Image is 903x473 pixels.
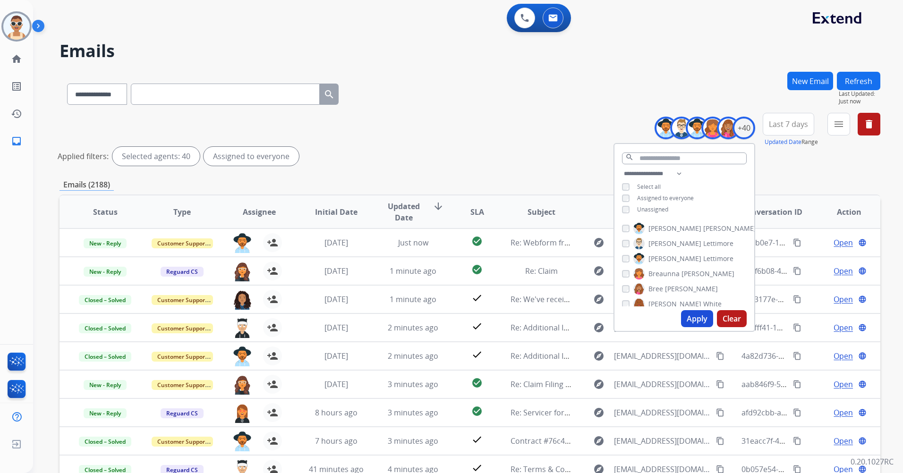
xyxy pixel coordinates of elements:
[593,322,605,333] mat-icon: explore
[383,201,425,223] span: Updated Date
[637,205,668,213] span: Unassigned
[233,431,252,451] img: agent-avatar
[858,380,867,389] mat-icon: language
[315,436,358,446] span: 7 hours ago
[793,437,801,445] mat-icon: content_copy
[793,295,801,304] mat-icon: content_copy
[11,53,22,65] mat-icon: home
[716,437,724,445] mat-icon: content_copy
[315,407,358,418] span: 8 hours ago
[324,379,348,389] span: [DATE]
[525,266,558,276] span: Re: Claim
[839,90,880,98] span: Last Updated:
[803,195,880,228] th: Action
[324,237,348,248] span: [DATE]
[593,237,605,248] mat-icon: explore
[60,179,114,191] p: Emails (2188)
[79,323,131,333] span: Closed – Solved
[793,408,801,417] mat-icon: content_copy
[682,269,734,279] span: [PERSON_NAME]
[839,98,880,105] span: Just now
[84,408,127,418] span: New - Reply
[858,238,867,247] mat-icon: language
[511,436,782,446] span: Contract #76c490c9-b04d-4563-8c0b-62e89d222ce0 / Transaction ID: 107146
[834,237,853,248] span: Open
[233,346,252,366] img: agent-avatar
[763,113,814,135] button: Last 7 days
[858,295,867,304] mat-icon: language
[769,122,808,126] span: Last 7 days
[741,351,885,361] span: 4a82d736-9a37-4296-88a4-a0fd5981a8fd
[470,206,484,218] span: SLA
[60,42,880,60] h2: Emails
[834,407,853,418] span: Open
[233,403,252,423] img: agent-avatar
[315,206,358,218] span: Initial Date
[204,147,299,166] div: Assigned to everyone
[11,135,22,147] mat-icon: inbox
[3,13,30,40] img: avatar
[173,206,191,218] span: Type
[161,267,204,277] span: Reguard CS
[614,435,711,447] span: [EMAIL_ADDRESS][DOMAIN_NAME]
[837,72,880,90] button: Refresh
[79,352,131,362] span: Closed – Solved
[324,322,348,333] span: [DATE]
[703,299,722,309] span: White
[733,117,755,139] div: +40
[471,264,483,275] mat-icon: check_circle
[152,437,213,447] span: Customer Support
[851,456,894,467] p: 0.20.1027RC
[648,254,701,263] span: [PERSON_NAME]
[267,379,278,390] mat-icon: person_add
[471,349,483,360] mat-icon: check
[703,224,756,233] span: [PERSON_NAME]
[388,407,438,418] span: 3 minutes ago
[593,294,605,305] mat-icon: explore
[471,377,483,389] mat-icon: check_circle
[267,435,278,447] mat-icon: person_add
[765,138,801,146] button: Updated Date
[593,407,605,418] mat-icon: explore
[112,147,200,166] div: Selected agents: 40
[11,108,22,119] mat-icon: history
[471,236,483,247] mat-icon: check_circle
[471,321,483,332] mat-icon: check
[637,194,694,202] span: Assigned to everyone
[593,350,605,362] mat-icon: explore
[233,375,252,395] img: agent-avatar
[648,284,663,294] span: Bree
[79,437,131,447] span: Closed – Solved
[793,352,801,360] mat-icon: content_copy
[267,350,278,362] mat-icon: person_add
[511,407,593,418] span: Re: Servicer for Repairs
[11,81,22,92] mat-icon: list_alt
[324,89,335,100] mat-icon: search
[152,323,213,333] span: Customer Support
[152,352,213,362] span: Customer Support
[267,294,278,305] mat-icon: person_add
[471,434,483,445] mat-icon: check
[267,237,278,248] mat-icon: person_add
[528,206,555,218] span: Subject
[471,405,483,417] mat-icon: check_circle
[390,294,436,304] span: 1 minute ago
[717,310,747,327] button: Clear
[593,379,605,390] mat-icon: explore
[834,265,853,277] span: Open
[152,380,213,390] span: Customer Support
[93,206,118,218] span: Status
[511,379,603,389] span: Re: Claim Filing Assistance
[765,138,818,146] span: Range
[614,350,711,362] span: [EMAIL_ADDRESS][DOMAIN_NAME]
[833,118,844,130] mat-icon: menu
[511,237,737,248] span: Re: Webform from [EMAIL_ADDRESS][DOMAIN_NAME] on [DATE]
[648,269,680,279] span: Breaunna
[834,379,853,390] span: Open
[324,351,348,361] span: [DATE]
[834,350,853,362] span: Open
[388,379,438,389] span: 3 minutes ago
[625,153,634,161] mat-icon: search
[233,318,252,338] img: agent-avatar
[324,294,348,304] span: [DATE]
